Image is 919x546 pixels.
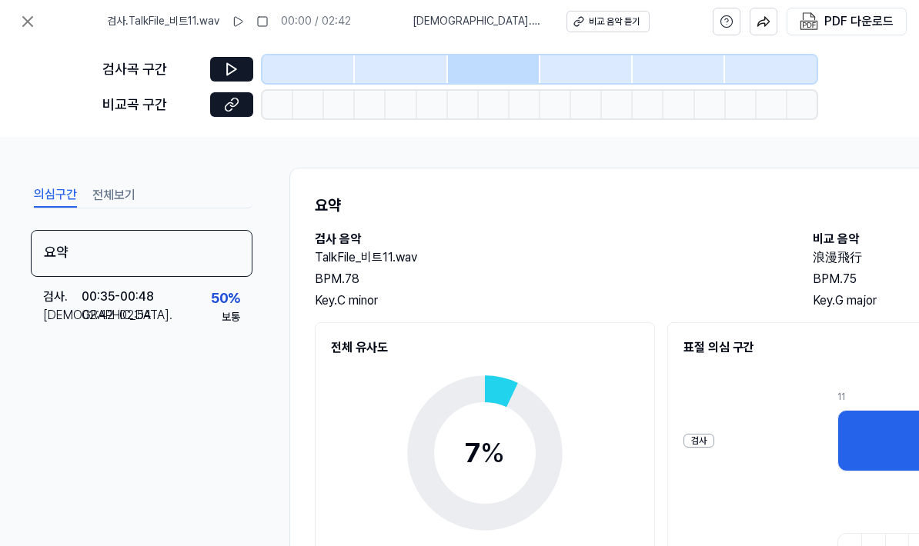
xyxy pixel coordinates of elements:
div: 7 [465,432,505,474]
button: help [713,8,740,35]
div: 비교 음악 듣기 [589,15,640,28]
img: share [757,15,770,28]
div: 비교곡 구간 [102,94,201,116]
span: [DEMOGRAPHIC_DATA] . 浪漫飛行 [413,14,548,29]
div: 검사 [683,434,714,448]
div: PDF 다운로드 [824,12,894,32]
div: 02:42 - 02:54 [82,306,152,325]
h2: TalkFile_비트11.wav [315,248,782,267]
div: 검사곡 구간 [102,58,201,81]
div: BPM. 78 [315,270,782,288]
h2: 전체 유사도 [331,338,639,357]
button: 의심구간 [34,183,77,208]
button: 비교 음악 듣기 [566,11,650,32]
button: 전체보기 [92,183,135,208]
button: PDF 다운로드 [797,8,897,35]
div: 50 % [211,288,240,310]
svg: help [720,14,734,29]
div: [DEMOGRAPHIC_DATA] . [43,306,82,325]
div: 00:35 - 00:48 [82,288,154,306]
span: % [480,436,505,469]
div: Key. C minor [315,291,782,310]
div: 00:00 / 02:42 [281,14,351,29]
h2: 검사 음악 [315,230,782,248]
div: 검사 . [43,288,82,306]
div: 보통 [222,310,240,325]
div: 요약 [31,230,252,277]
span: 검사 . TalkFile_비트11.wav [107,14,219,29]
img: PDF Download [800,12,818,31]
